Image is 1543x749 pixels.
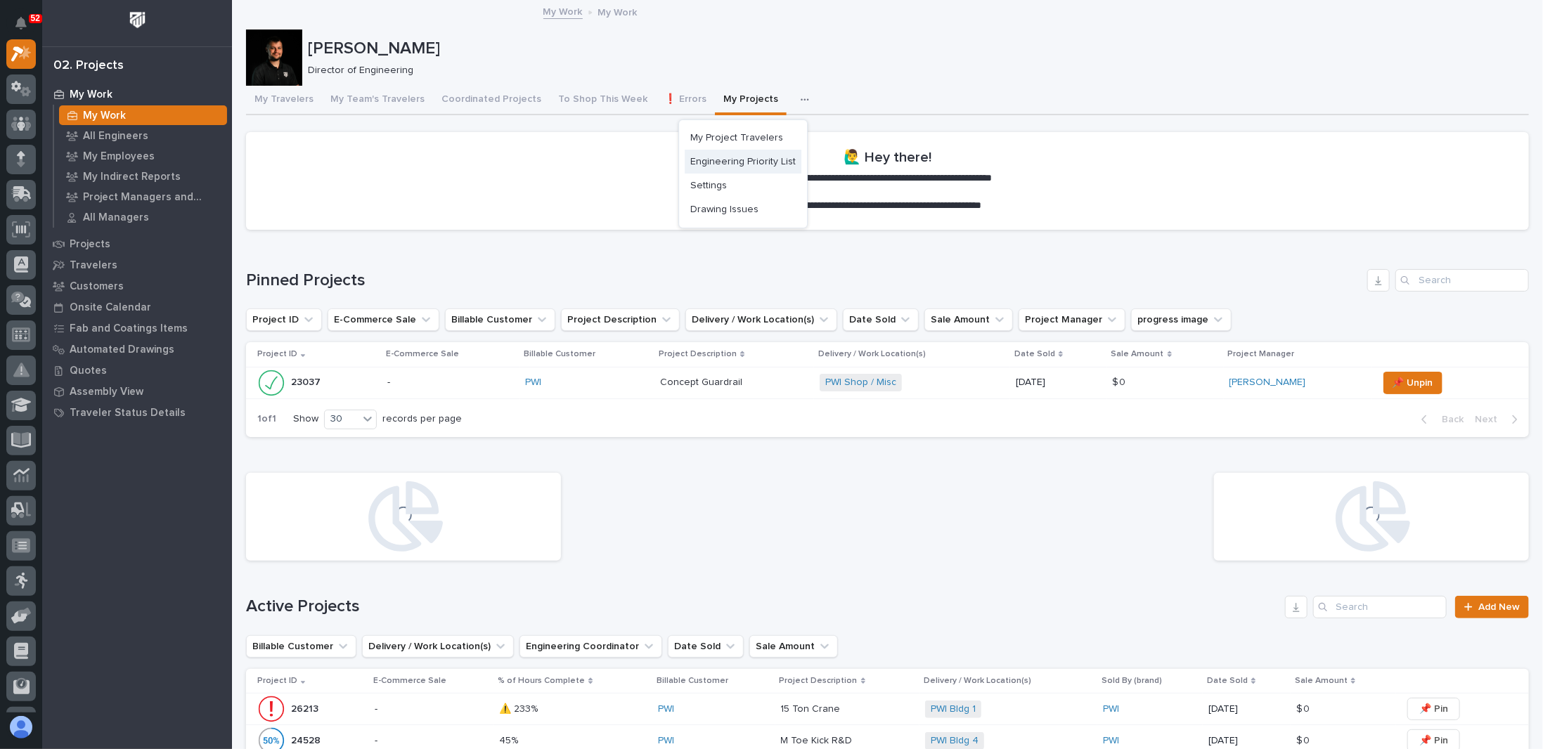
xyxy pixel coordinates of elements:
p: $ 0 [1296,701,1312,715]
a: Projects [42,233,232,254]
p: $ 0 [1113,374,1129,389]
p: 52 [31,13,40,23]
button: Sale Amount [749,635,838,658]
p: Show [293,413,318,425]
p: E-Commerce Sale [373,673,446,689]
div: Notifications52 [18,17,36,39]
span: 📌 Pin [1419,732,1448,749]
p: Billable Customer [524,346,595,362]
span: Engineering Priority List [690,155,796,168]
p: [DATE] [1016,377,1101,389]
p: Concept Guardrail [660,374,745,389]
p: Travelers [70,259,117,272]
a: [PERSON_NAME] [1229,377,1306,389]
p: Projects [70,238,110,251]
p: ⚠️ 233% [499,701,541,715]
button: Sale Amount [924,308,1013,331]
button: Billable Customer [445,308,555,331]
p: My Work [70,89,112,101]
p: All Managers [83,211,149,224]
button: Date Sold [843,308,919,331]
p: 45% [499,732,521,747]
p: - [375,735,489,747]
p: My Indirect Reports [83,171,181,183]
p: My Employees [83,150,155,163]
button: 📌 Unpin [1383,372,1442,394]
p: 26213 [291,701,321,715]
a: My Work [54,105,232,125]
p: Delivery / Work Location(s) [818,346,926,362]
button: Delivery / Work Location(s) [362,635,514,658]
p: Director of Engineering [308,65,1518,77]
p: - [375,703,489,715]
p: Project Description [659,346,737,362]
p: [DATE] [1208,703,1285,715]
a: Traveler Status Details [42,402,232,423]
img: Workspace Logo [124,7,150,33]
a: Travelers [42,254,232,275]
a: My Employees [54,146,232,166]
p: Onsite Calendar [70,301,151,314]
p: E-Commerce Sale [386,346,459,362]
a: PWI [1103,735,1119,747]
div: 30 [325,412,359,426]
a: PWI [658,735,674,747]
p: M Toe Kick R&D [781,732,856,747]
p: Project ID [257,346,297,362]
p: $ 0 [1296,732,1312,747]
button: Engineering Coordinator [519,635,662,658]
p: Sale Amount [1111,346,1164,362]
p: Fab and Coatings Items [70,323,188,335]
p: All Engineers [83,130,148,143]
p: My Work [83,110,126,122]
button: Next [1469,413,1529,426]
input: Search [1395,269,1529,292]
p: Date Sold [1014,346,1055,362]
button: Project Manager [1019,308,1125,331]
a: PWI [658,703,674,715]
p: Project Description [780,673,858,689]
p: Automated Drawings [70,344,174,356]
a: PWI Shop / Misc [825,377,896,389]
button: My Travelers [246,86,322,115]
a: Project Managers and Engineers [54,187,232,207]
p: Sold By (brand) [1102,673,1162,689]
p: Project Managers and Engineers [83,191,221,204]
a: PWI [525,377,541,389]
a: All Engineers [54,126,232,145]
p: Billable Customer [657,673,728,689]
a: My Indirect Reports [54,167,232,186]
input: Search [1313,596,1447,618]
button: My Projects [715,86,787,115]
a: My Work [42,84,232,105]
tr: 2621326213 -⚠️ 233%⚠️ 233% PWI 15 Ton Crane15 Ton Crane PWI Bldg 1 PWI [DATE]$ 0$ 0 📌 Pin [246,693,1529,725]
h1: Active Projects [246,597,1279,617]
button: E-Commerce Sale [328,308,439,331]
button: Billable Customer [246,635,356,658]
button: Coordinated Projects [433,86,550,115]
span: 📌 Unpin [1393,374,1433,391]
p: Sale Amount [1295,673,1348,689]
p: 1 of 1 [246,402,288,436]
p: Quotes [70,365,107,377]
span: Settings [690,179,727,192]
button: 📌 Pin [1407,698,1460,720]
p: Traveler Status Details [70,407,186,419]
p: Project Manager [1228,346,1295,362]
a: Customers [42,275,232,297]
p: records per page [382,413,462,425]
a: All Managers [54,207,232,227]
button: Delivery / Work Location(s) [685,308,837,331]
p: 23037 [291,374,323,389]
p: Delivery / Work Location(s) [924,673,1031,689]
button: Project Description [561,308,680,331]
p: Customers [70,280,124,293]
h1: Pinned Projects [246,271,1362,291]
p: - [387,377,514,389]
span: Next [1475,413,1506,426]
a: PWI Bldg 1 [931,703,976,715]
p: [DATE] [1208,735,1285,747]
a: PWI [1103,703,1119,715]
